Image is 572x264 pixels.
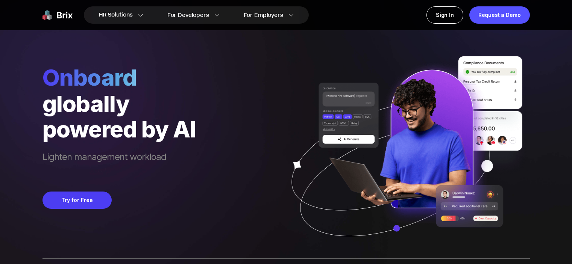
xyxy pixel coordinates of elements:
[42,91,196,116] div: globally
[42,64,196,91] span: Onboard
[42,151,196,177] span: Lighten management workload
[426,6,463,24] a: Sign In
[278,56,530,258] img: ai generate
[42,116,196,142] div: powered by AI
[99,9,133,21] span: HR Solutions
[167,11,209,19] span: For Developers
[42,192,112,209] button: Try for Free
[469,6,530,24] a: Request a Demo
[244,11,283,19] span: For Employers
